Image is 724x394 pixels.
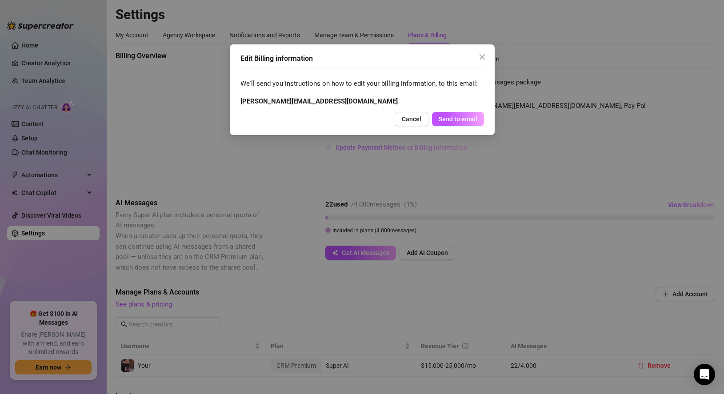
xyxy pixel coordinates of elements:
[432,112,484,126] button: Send to email
[475,50,489,64] button: Close
[240,53,484,64] div: Edit Billing information
[240,79,484,89] span: We'll send you instructions on how to edit your billing information, to this email:
[439,115,477,123] span: Send to email
[475,53,489,60] span: Close
[395,112,428,126] button: Cancel
[240,97,398,105] strong: [PERSON_NAME][EMAIL_ADDRESS][DOMAIN_NAME]
[479,53,486,60] span: close
[402,115,421,123] span: Cancel
[694,364,715,385] div: Open Intercom Messenger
